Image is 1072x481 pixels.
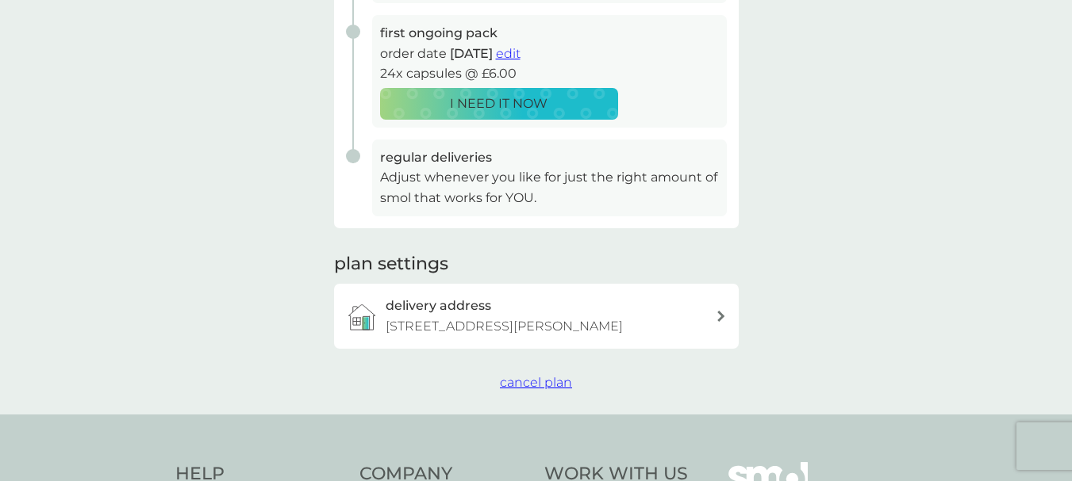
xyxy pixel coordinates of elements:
button: cancel plan [500,372,572,393]
span: cancel plan [500,375,572,390]
button: edit [496,44,521,64]
p: Adjust whenever you like for just the right amount of smol that works for YOU. [380,167,719,208]
span: edit [496,46,521,61]
a: delivery address[STREET_ADDRESS][PERSON_NAME] [334,284,739,348]
h2: plan settings [334,252,448,277]
h3: delivery address [386,296,491,316]
p: 24x capsules @ £6.00 [380,63,719,84]
p: order date [380,44,719,64]
h3: first ongoing pack [380,23,719,44]
h3: regular deliveries [380,147,719,168]
p: I NEED IT NOW [450,94,548,114]
p: [STREET_ADDRESS][PERSON_NAME] [386,316,623,337]
span: [DATE] [450,46,493,61]
button: I NEED IT NOW [380,88,618,120]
